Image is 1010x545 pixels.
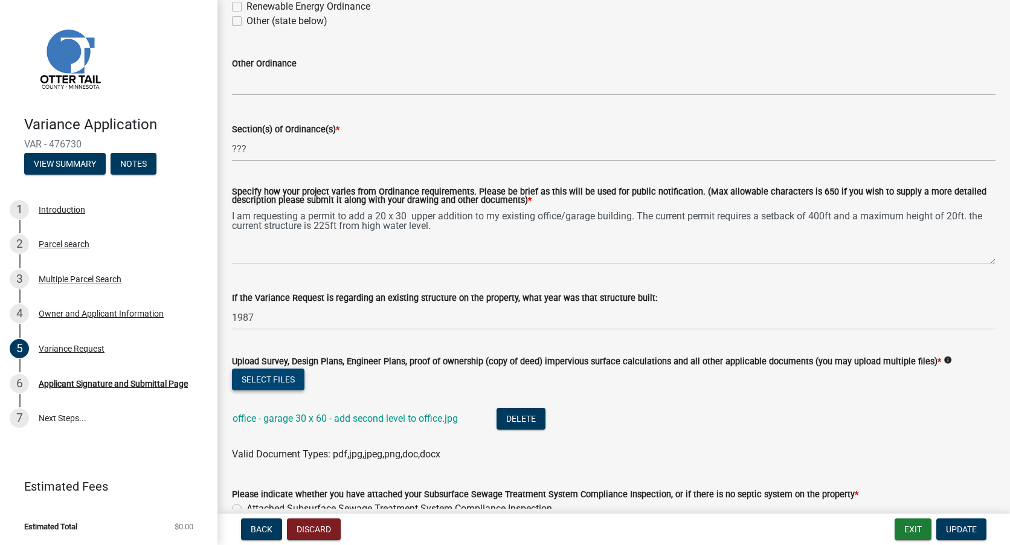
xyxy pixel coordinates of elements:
[232,188,996,205] label: Specify how your project varies from Ordinance requirements. Please be brief as this will be used...
[39,205,85,214] div: Introduction
[111,160,156,169] wm-modal-confirm: Notes
[10,234,29,254] div: 2
[24,153,106,175] button: View Summary
[39,379,188,388] div: Applicant Signature and Submittal Page
[246,14,327,28] label: Other (state below)
[10,339,29,358] div: 5
[946,524,977,534] span: Update
[232,60,297,68] label: Other Ordinance
[251,524,272,534] span: Back
[24,138,193,150] span: VAR - 476730
[39,275,121,283] div: Multiple Parcel Search
[936,518,986,540] button: Update
[287,518,341,540] button: Discard
[232,491,858,499] label: Please indicate whether you have attached your Subsurface Sewage Treatment System Compliance Insp...
[39,240,89,248] div: Parcel search
[24,523,77,530] span: Estimated Total
[232,358,941,366] label: Upload Survey, Design Plans, Engineer Plans, proof of ownership (copy of deed) impervious surface...
[10,474,198,498] a: Estimated Fees
[246,501,552,516] label: Attached Subsurface Sewage Treatment System Compliance Inspection
[232,369,304,390] button: Select files
[10,374,29,393] div: 6
[10,304,29,323] div: 4
[24,160,106,169] wm-modal-confirm: Summary
[944,356,952,364] i: info
[24,13,115,103] img: Otter Tail County, Minnesota
[111,153,156,175] button: Notes
[497,408,545,430] button: Delete
[10,408,29,428] div: 7
[175,523,193,530] span: $0.00
[10,269,29,289] div: 3
[39,309,164,318] div: Owner and Applicant Information
[39,344,105,353] div: Variance Request
[232,448,440,460] span: Valid Document Types: pdf,jpg,jpeg,png,doc,docx
[895,518,931,540] button: Exit
[232,294,657,303] label: If the Variance Request is regarding an existing structure on the property, what year was that st...
[24,116,208,134] h4: Variance Application
[232,126,339,134] label: Section(s) of Ordinance(s)
[497,414,545,425] wm-modal-confirm: Delete Document
[233,413,458,424] a: office - garage 30 x 60 - add second level to office.jpg
[241,518,282,540] button: Back
[10,200,29,219] div: 1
